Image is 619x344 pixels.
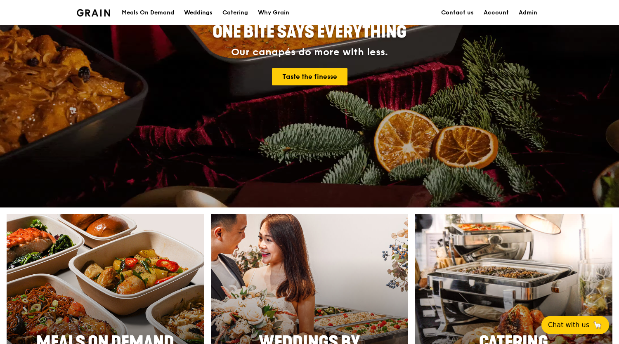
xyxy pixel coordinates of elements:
[258,0,289,25] div: Why Grain
[122,0,174,25] div: Meals On Demand
[222,0,248,25] div: Catering
[184,0,213,25] div: Weddings
[514,0,542,25] a: Admin
[436,0,479,25] a: Contact us
[253,0,294,25] a: Why Grain
[77,9,110,16] img: Grain
[548,320,589,330] span: Chat with us
[479,0,514,25] a: Account
[593,320,602,330] span: 🦙
[217,0,253,25] a: Catering
[179,0,217,25] a: Weddings
[213,22,406,42] span: ONE BITE SAYS EVERYTHING
[272,68,347,85] a: Taste the finesse
[541,316,609,334] button: Chat with us🦙
[161,47,458,58] div: Our canapés do more with less.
